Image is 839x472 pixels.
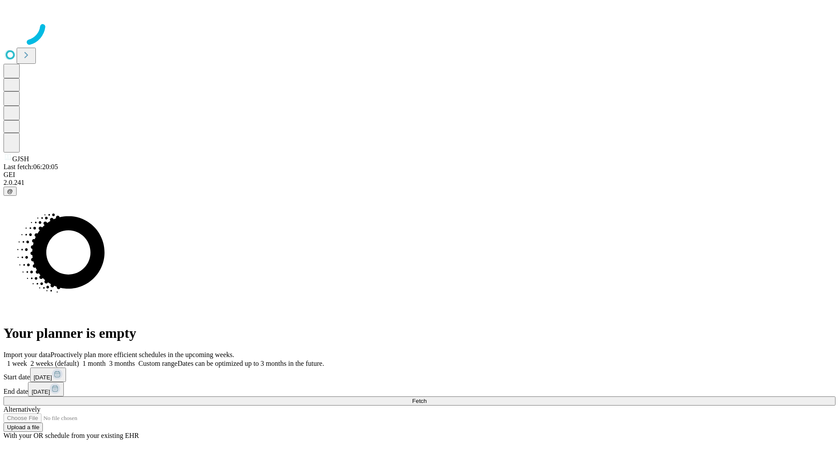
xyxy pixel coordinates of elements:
[3,406,40,413] span: Alternatively
[3,368,836,382] div: Start date
[3,351,51,358] span: Import your data
[7,188,13,194] span: @
[51,351,234,358] span: Proactively plan more efficient schedules in the upcoming weeks.
[3,423,43,432] button: Upload a file
[3,382,836,396] div: End date
[30,368,66,382] button: [DATE]
[28,382,64,396] button: [DATE]
[7,360,27,367] span: 1 week
[83,360,106,367] span: 1 month
[12,155,29,163] span: GJSH
[3,171,836,179] div: GEI
[3,179,836,187] div: 2.0.241
[412,398,426,404] span: Fetch
[34,374,52,381] span: [DATE]
[3,187,17,196] button: @
[3,396,836,406] button: Fetch
[109,360,135,367] span: 3 months
[3,163,58,170] span: Last fetch: 06:20:05
[31,360,79,367] span: 2 weeks (default)
[139,360,177,367] span: Custom range
[3,432,139,439] span: With your OR schedule from your existing EHR
[177,360,324,367] span: Dates can be optimized up to 3 months in the future.
[31,389,50,395] span: [DATE]
[3,325,836,341] h1: Your planner is empty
